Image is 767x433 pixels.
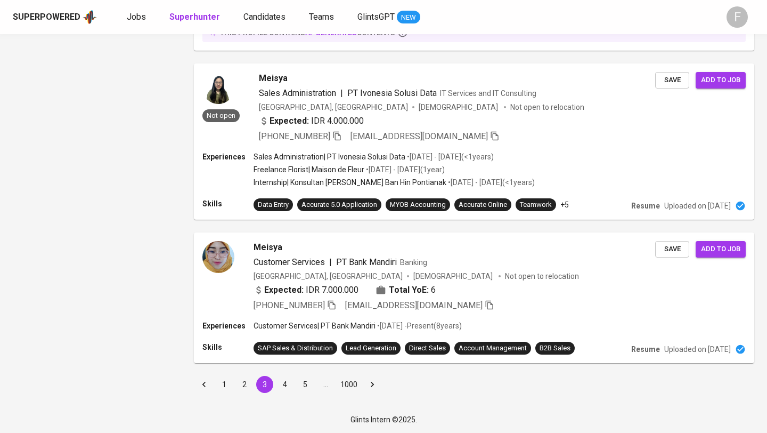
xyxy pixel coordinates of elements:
[254,257,325,267] span: Customer Services
[254,300,325,310] span: [PHONE_NUMBER]
[696,72,746,89] button: Add to job
[202,198,254,209] p: Skills
[655,241,689,258] button: Save
[376,320,462,331] p: • [DATE] - Present ( 8 years )
[297,376,314,393] button: Go to page 5
[520,200,552,210] div: Teamwork
[127,11,148,24] a: Jobs
[259,88,336,98] span: Sales Administration
[400,258,427,267] span: Banking
[346,343,396,354] div: Lead Generation
[446,177,535,188] p: • [DATE] - [DATE] ( <1 years )
[419,102,500,113] span: [DEMOGRAPHIC_DATA]
[347,88,437,98] span: PT Ivonesia Solusi Data
[510,102,584,113] p: Not open to relocation
[216,376,233,393] button: Go to page 1
[655,72,689,89] button: Save
[459,200,507,210] div: Accurate Online
[259,102,408,113] div: [GEOGRAPHIC_DATA], [GEOGRAPHIC_DATA]
[254,164,364,175] p: Freelance Florist | Maison de Fleur
[459,343,527,354] div: Account Management
[259,72,288,85] span: Meisya
[258,200,289,210] div: Data Entry
[258,343,333,354] div: SAP Sales & Distribution
[169,12,220,22] b: Superhunter
[243,12,285,22] span: Candidates
[390,200,446,210] div: MYOB Accounting
[336,257,397,267] span: PT Bank Mandiri
[397,12,420,23] span: NEW
[357,12,395,22] span: GlintsGPT
[350,131,488,141] span: [EMAIL_ADDRESS][DOMAIN_NAME]
[254,177,446,188] p: Internship | Konsultan [PERSON_NAME] Ban Hin Pontianak
[317,379,334,390] div: …
[409,343,446,354] div: Direct Sales
[340,87,343,100] span: |
[560,199,569,210] p: +5
[696,241,746,258] button: Add to job
[364,164,445,175] p: • [DATE] - [DATE] ( 1 year )
[660,74,684,86] span: Save
[405,151,494,162] p: • [DATE] - [DATE] ( <1 years )
[195,376,213,393] button: Go to previous page
[236,376,253,393] button: Go to page 2
[202,72,234,104] img: dc01a8f371287c712c452ac8c9b8d550.jpeg
[202,151,254,162] p: Experiences
[337,376,361,393] button: Go to page 1000
[505,271,579,282] p: Not open to relocation
[431,284,436,296] span: 6
[345,300,483,310] span: [EMAIL_ADDRESS][DOMAIN_NAME]
[254,151,405,162] p: Sales Administration | PT Ivonesia Solusi Data
[301,200,377,210] div: Accurate 5.0 Application
[631,201,660,211] p: Resume
[701,74,740,86] span: Add to job
[727,6,748,28] div: F
[540,343,570,354] div: B2B Sales
[202,241,234,273] img: d78bf7cdd22ea4dbc6fc3ef369ec183e.jpeg
[202,342,254,352] p: Skills
[357,11,420,24] a: GlintsGPT NEW
[264,284,304,296] b: Expected:
[309,12,334,22] span: Teams
[254,284,358,296] div: IDR 7.000.000
[664,201,731,211] p: Uploaded on [DATE]
[664,344,731,355] p: Uploaded on [DATE]
[13,9,97,25] a: Superpoweredapp logo
[254,320,376,331] p: Customer Services | PT Bank Mandiri
[631,344,660,355] p: Resume
[194,63,754,220] a: Not openMeisyaSales Administration|PT Ivonesia Solusi DataIT Services and IT Consulting[GEOGRAPHI...
[127,12,146,22] span: Jobs
[254,241,282,254] span: Meisya
[270,115,309,127] b: Expected:
[202,111,240,120] span: Not open
[329,256,332,269] span: |
[259,115,364,127] div: IDR 4.000.000
[389,284,429,296] b: Total YoE:
[169,11,222,24] a: Superhunter
[13,11,80,23] div: Superpowered
[364,376,381,393] button: Go to next page
[194,232,754,363] a: MeisyaCustomer Services|PT Bank MandiriBanking[GEOGRAPHIC_DATA], [GEOGRAPHIC_DATA][DEMOGRAPHIC_DA...
[276,376,293,393] button: Go to page 4
[259,131,330,141] span: [PHONE_NUMBER]
[83,9,97,25] img: app logo
[256,376,273,393] button: page 3
[660,243,684,255] span: Save
[701,243,740,255] span: Add to job
[254,271,403,282] div: [GEOGRAPHIC_DATA], [GEOGRAPHIC_DATA]
[202,320,254,331] p: Experiences
[194,376,382,393] nav: pagination navigation
[309,11,336,24] a: Teams
[413,271,494,282] span: [DEMOGRAPHIC_DATA]
[243,11,288,24] a: Candidates
[440,89,536,98] span: IT Services and IT Consulting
